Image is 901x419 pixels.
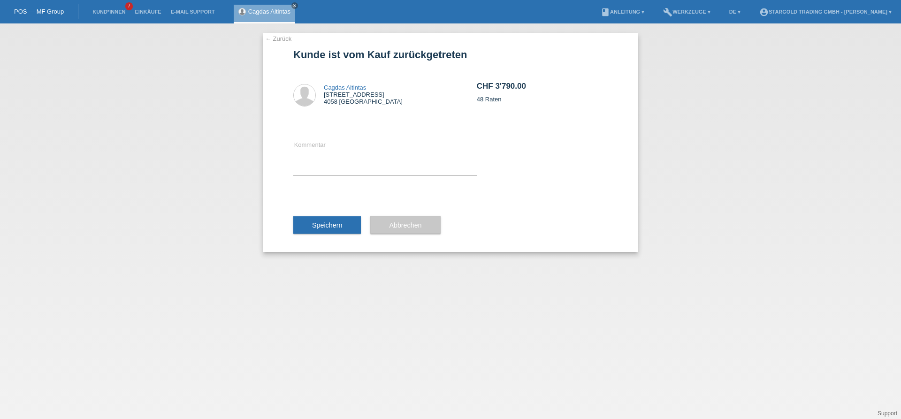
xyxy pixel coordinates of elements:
h1: Kunde ist vom Kauf zurückgetreten [293,49,608,61]
a: Einkäufe [130,9,166,15]
a: account_circleStargold Trading GmbH - [PERSON_NAME] ▾ [755,9,896,15]
span: Speichern [312,221,342,229]
div: 48 Raten [477,65,608,119]
a: bookAnleitung ▾ [596,9,649,15]
a: Cagdas Altintas [324,84,366,91]
a: E-Mail Support [166,9,220,15]
span: 7 [125,2,133,10]
a: buildWerkzeuge ▾ [658,9,715,15]
div: [STREET_ADDRESS] 4058 [GEOGRAPHIC_DATA] [324,84,403,105]
h2: CHF 3'790.00 [477,82,608,96]
span: Abbrechen [389,221,421,229]
a: POS — MF Group [14,8,64,15]
i: close [292,3,297,8]
button: Abbrechen [370,216,440,234]
a: close [291,2,298,9]
a: Support [878,410,897,417]
a: Cagdas Altintas [248,8,290,15]
i: build [663,8,672,17]
a: Kund*innen [88,9,130,15]
a: ← Zurück [265,35,291,42]
button: Speichern [293,216,361,234]
a: DE ▾ [725,9,745,15]
i: account_circle [759,8,769,17]
i: book [601,8,610,17]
